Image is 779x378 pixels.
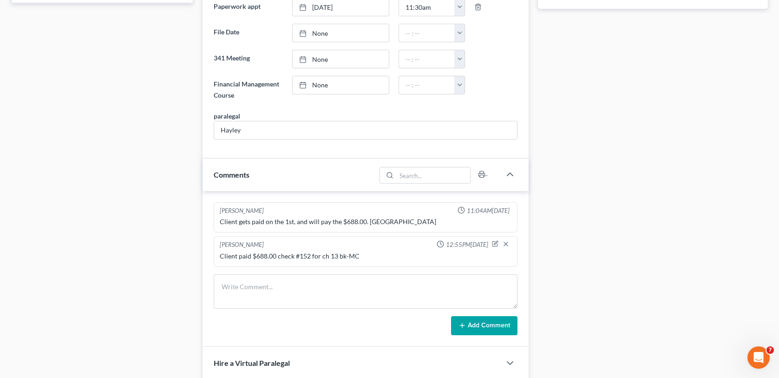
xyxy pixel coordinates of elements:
label: File Date [209,24,287,42]
div: paralegal [214,111,240,121]
input: -- : -- [399,24,455,42]
input: -- [214,121,517,139]
div: Client gets paid on the 1st, and will pay the $688.00. [GEOGRAPHIC_DATA] [220,217,511,226]
span: 12:55PM[DATE] [446,240,488,249]
input: -- : -- [399,50,455,68]
label: Financial Management Course [209,76,287,104]
span: Comments [214,170,249,179]
span: Hire a Virtual Paralegal [214,358,290,367]
a: None [293,76,389,94]
input: -- : -- [399,76,455,94]
iframe: Intercom live chat [747,346,770,369]
input: Search... [396,167,470,183]
span: 7 [766,346,774,354]
div: [PERSON_NAME] [220,206,264,215]
button: Add Comment [451,316,517,336]
label: 341 Meeting [209,50,287,68]
div: [PERSON_NAME] [220,240,264,250]
div: Client paid $688.00 check #152 for ch 13 bk-MC [220,252,511,261]
span: 11:04AM[DATE] [467,206,510,215]
a: None [293,50,389,68]
a: None [293,24,389,42]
